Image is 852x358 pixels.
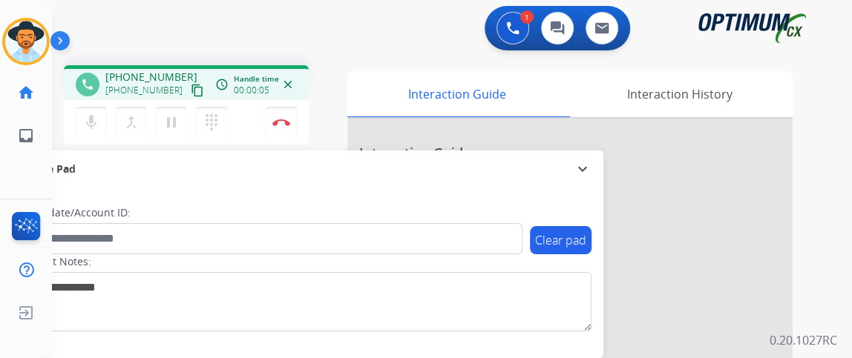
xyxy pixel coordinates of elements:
p: 0.20.1027RC [770,331,837,349]
div: Interaction History [566,71,793,117]
img: avatar [5,21,47,62]
button: Clear pad [530,226,592,254]
mat-icon: merge_type [122,113,140,131]
mat-icon: phone [81,78,94,91]
div: 1 [520,10,534,24]
mat-icon: access_time [215,78,229,91]
mat-icon: pause [163,113,180,131]
mat-icon: mic [82,113,100,131]
mat-icon: home [17,84,35,102]
mat-icon: content_copy [191,84,204,97]
span: 00:00:05 [234,84,269,96]
mat-icon: inbox [17,127,35,145]
span: [PHONE_NUMBER] [105,70,197,84]
img: control [272,119,290,126]
mat-icon: dialpad [203,113,220,131]
span: [PHONE_NUMBER] [105,84,183,96]
span: Handle time [234,73,279,84]
mat-icon: expand_more [574,160,592,178]
mat-icon: close [281,78,295,91]
label: Contact Notes: [19,254,91,269]
label: Candidate/Account ID: [19,205,131,220]
div: Interaction Guide [347,71,566,117]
